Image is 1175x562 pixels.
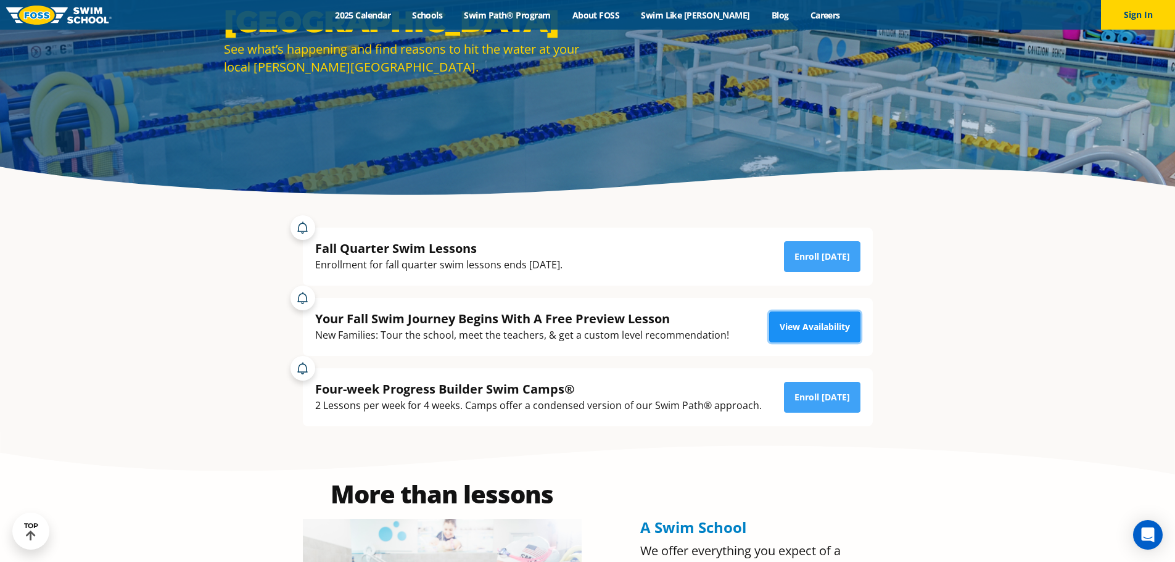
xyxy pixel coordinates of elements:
[315,381,762,397] div: Four-week Progress Builder Swim Camps®
[324,9,402,21] a: 2025 Calendar
[315,310,729,327] div: Your Fall Swim Journey Begins With A Free Preview Lesson
[769,312,860,342] a: View Availability
[799,9,851,21] a: Careers
[784,241,860,272] a: Enroll [DATE]
[315,257,563,273] div: Enrollment for fall quarter swim lessons ends [DATE].
[640,517,746,537] span: A Swim School
[761,9,799,21] a: Blog
[784,382,860,413] a: Enroll [DATE]
[315,397,762,414] div: 2 Lessons per week for 4 weeks. Camps offer a condensed version of our Swim Path® approach.
[224,40,582,76] div: See what’s happening and find reasons to hit the water at your local [PERSON_NAME][GEOGRAPHIC_DATA].
[1133,520,1163,550] div: Open Intercom Messenger
[402,9,453,21] a: Schools
[24,522,38,541] div: TOP
[315,327,729,344] div: New Families: Tour the school, meet the teachers, & get a custom level recommendation!
[453,9,561,21] a: Swim Path® Program
[315,240,563,257] div: Fall Quarter Swim Lessons
[303,482,582,506] h2: More than lessons
[561,9,630,21] a: About FOSS
[630,9,761,21] a: Swim Like [PERSON_NAME]
[6,6,112,25] img: FOSS Swim School Logo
